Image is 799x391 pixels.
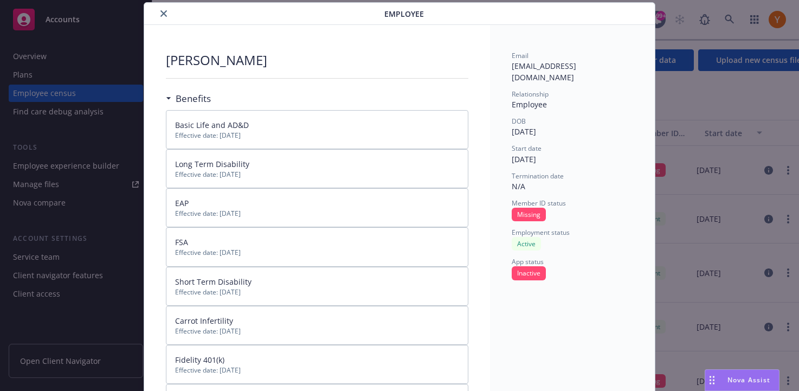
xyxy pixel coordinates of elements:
span: Start date [512,144,542,153]
span: EAP [175,198,189,208]
div: [DATE] [512,153,633,165]
div: Inactive [512,266,546,280]
span: Effective date: [DATE] [175,326,459,336]
span: Nova Assist [727,375,770,384]
span: Member ID status [512,198,566,208]
div: Drag to move [705,370,719,390]
span: Carrot Infertility [175,316,233,326]
div: [EMAIL_ADDRESS][DOMAIN_NAME] [512,60,633,83]
span: Effective date: [DATE] [175,170,459,179]
h3: Benefits [176,92,211,106]
div: N/A [512,181,633,192]
span: App status [512,257,544,266]
div: Benefits [166,92,211,106]
button: Nova Assist [705,369,779,391]
p: [PERSON_NAME] [166,51,267,69]
div: Employee [512,99,633,110]
span: Employment status [512,228,570,237]
span: DOB [512,117,526,126]
span: Employee [384,8,424,20]
span: FSA [175,237,188,247]
span: Long Term Disability [175,159,249,169]
span: Effective date: [DATE] [175,248,459,257]
span: Email [512,51,529,60]
span: Effective date: [DATE] [175,366,459,375]
div: [DATE] [512,126,633,137]
span: Effective date: [DATE] [175,287,459,297]
span: Short Term Disability [175,277,252,287]
span: Effective date: [DATE] [175,209,459,218]
button: close [157,7,170,20]
span: Relationship [512,89,549,99]
span: Effective date: [DATE] [175,131,459,140]
div: Missing [512,208,546,221]
div: Active [512,237,541,251]
span: Termination date [512,171,564,181]
span: Basic Life and AD&D [175,120,249,130]
span: Fidelity 401(k) [175,355,224,365]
